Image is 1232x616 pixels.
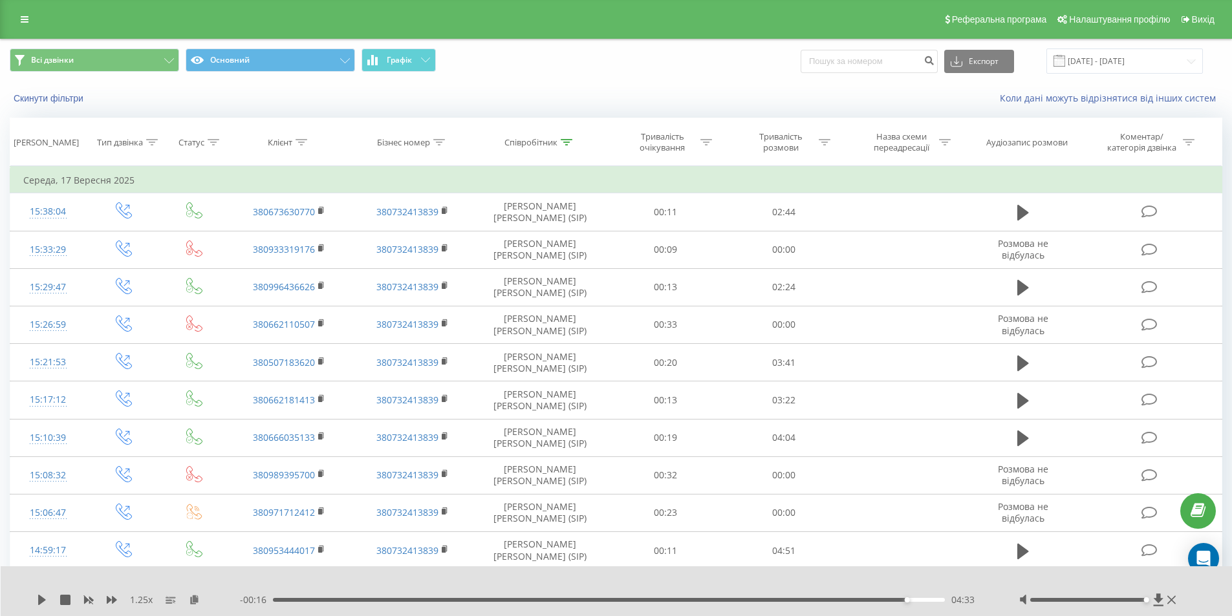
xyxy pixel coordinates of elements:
a: 380732413839 [376,469,438,481]
span: 04:33 [951,593,975,606]
a: 380996436626 [253,281,315,293]
td: 04:51 [725,532,843,569]
a: 380732413839 [376,318,438,330]
input: Пошук за номером [801,50,938,73]
div: Open Intercom Messenger [1188,543,1219,574]
td: [PERSON_NAME] [PERSON_NAME] (SIP) [474,231,607,268]
a: 380732413839 [376,394,438,406]
td: [PERSON_NAME] [PERSON_NAME] (SIP) [474,532,607,569]
div: [PERSON_NAME] [14,137,79,148]
div: Співробітник [504,137,557,148]
td: 00:32 [607,456,725,494]
a: 380933319176 [253,243,315,255]
a: 380732413839 [376,431,438,443]
div: 15:06:47 [23,500,73,526]
td: 00:13 [607,381,725,419]
div: 14:59:17 [23,538,73,563]
div: Тривалість очікування [628,131,697,153]
td: 00:00 [725,231,843,268]
div: Аудіозапис розмови [986,137,1068,148]
a: 380732413839 [376,356,438,368]
div: 15:17:12 [23,387,73,412]
td: [PERSON_NAME] [PERSON_NAME] (SIP) [474,344,607,381]
span: Графік [387,56,412,65]
td: [PERSON_NAME] [PERSON_NAME] (SIP) [474,268,607,306]
div: Тип дзвінка [97,137,143,148]
a: Коли дані можуть відрізнятися вiд інших систем [1000,92,1222,104]
div: 15:33:29 [23,237,73,262]
span: 1.25 x [130,593,153,606]
td: 00:00 [725,306,843,343]
td: 00:11 [607,193,725,231]
td: 00:00 [725,494,843,531]
div: Accessibility label [1144,597,1149,602]
span: Розмова не відбулась [998,500,1048,524]
td: 00:11 [607,532,725,569]
td: 03:22 [725,381,843,419]
span: Всі дзвінки [31,55,74,65]
div: Тривалість розмови [746,131,816,153]
td: 00:09 [607,231,725,268]
td: [PERSON_NAME] [PERSON_NAME] (SIP) [474,494,607,531]
span: - 00:16 [240,593,273,606]
button: Графік [362,48,436,72]
td: 00:00 [725,456,843,494]
td: [PERSON_NAME] [PERSON_NAME] (SIP) [474,381,607,419]
a: 380989395700 [253,469,315,481]
button: Скинути фільтри [10,92,90,104]
a: 380732413839 [376,506,438,518]
div: 15:21:53 [23,350,73,375]
button: Всі дзвінки [10,48,179,72]
td: 03:41 [725,344,843,381]
a: 380673630770 [253,206,315,218]
div: 15:26:59 [23,312,73,337]
a: 380732413839 [376,206,438,218]
td: 00:13 [607,268,725,306]
div: Назва схеми переадресації [867,131,936,153]
a: 380662110507 [253,318,315,330]
td: [PERSON_NAME] [PERSON_NAME] (SIP) [474,456,607,494]
div: 15:38:04 [23,199,73,224]
td: 00:23 [607,494,725,531]
div: 15:29:47 [23,275,73,300]
a: 380971712412 [253,506,315,518]
span: Вихід [1192,14,1215,25]
a: 380953444017 [253,544,315,557]
div: Коментар/категорія дзвінка [1104,131,1180,153]
a: 380666035133 [253,431,315,443]
span: Розмова не відбулась [998,463,1048,487]
span: Розмова не відбулась [998,237,1048,261]
td: [PERSON_NAME] [PERSON_NAME] (SIP) [474,193,607,231]
span: Реферальна програма [952,14,1047,25]
a: 380732413839 [376,544,438,557]
div: Клієнт [268,137,292,148]
td: 02:24 [725,268,843,306]
button: Експорт [944,50,1014,73]
div: Бізнес номер [377,137,430,148]
div: 15:08:32 [23,463,73,488]
div: Accessibility label [904,597,909,602]
a: 380507183620 [253,356,315,368]
a: 380662181413 [253,394,315,406]
td: 00:19 [607,419,725,456]
span: Налаштування профілю [1069,14,1170,25]
td: 00:33 [607,306,725,343]
td: [PERSON_NAME] [PERSON_NAME] (SIP) [474,419,607,456]
a: 380732413839 [376,281,438,293]
div: Статус [178,137,204,148]
td: 00:20 [607,344,725,381]
div: 15:10:39 [23,425,73,451]
a: 380732413839 [376,243,438,255]
td: 04:04 [725,419,843,456]
td: Середа, 17 Вересня 2025 [10,167,1222,193]
span: Розмова не відбулась [998,312,1048,336]
button: Основний [186,48,355,72]
td: [PERSON_NAME] [PERSON_NAME] (SIP) [474,306,607,343]
td: 02:44 [725,193,843,231]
